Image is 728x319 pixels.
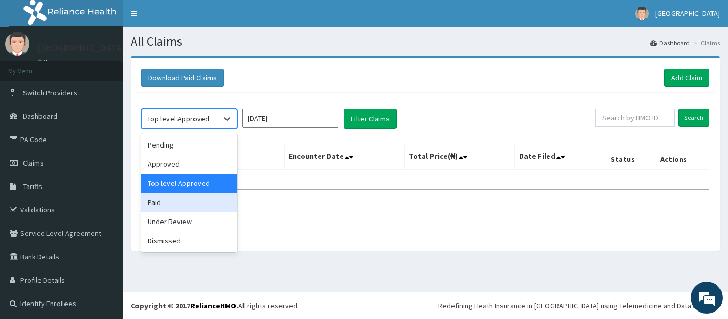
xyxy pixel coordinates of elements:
a: Add Claim [664,69,709,87]
input: Search by HMO ID [595,109,675,127]
a: RelianceHMO [190,301,236,310]
input: Select Month and Year [242,109,338,128]
img: User Image [5,32,29,56]
span: Switch Providers [23,88,77,97]
div: Top level Approved [147,113,209,124]
h1: All Claims [131,35,720,48]
strong: Copyright © 2017 . [131,301,238,310]
th: Status [606,145,656,170]
button: Filter Claims [344,109,397,129]
div: Top level Approved [141,174,237,193]
p: [GEOGRAPHIC_DATA] [37,43,125,53]
div: Redefining Heath Insurance in [GEOGRAPHIC_DATA] using Telemedicine and Data Science! [438,300,720,311]
img: d_794563401_company_1708531726252_794563401 [20,53,43,80]
button: Download Paid Claims [141,69,224,87]
footer: All rights reserved. [123,292,728,319]
span: We're online! [62,93,147,201]
span: Claims [23,158,44,168]
div: Paid [141,193,237,212]
span: [GEOGRAPHIC_DATA] [655,9,720,18]
div: Under Review [141,212,237,231]
div: Dismissed [141,231,237,250]
div: Approved [141,154,237,174]
th: Encounter Date [285,145,404,170]
li: Claims [691,38,720,47]
th: Actions [656,145,709,170]
div: Minimize live chat window [175,5,200,31]
textarea: Type your message and hit 'Enter' [5,209,203,246]
a: Online [37,58,63,66]
a: Dashboard [650,38,690,47]
div: Chat with us now [55,60,179,73]
img: User Image [635,7,649,20]
th: Total Price(₦) [404,145,515,170]
span: Dashboard [23,111,58,121]
span: Tariffs [23,182,42,191]
th: Date Filed [515,145,606,170]
div: Pending [141,135,237,154]
input: Search [678,109,709,127]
